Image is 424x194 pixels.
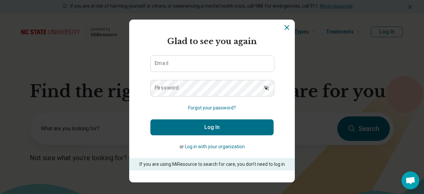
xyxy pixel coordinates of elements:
p: or [150,143,274,150]
label: Password [154,85,179,91]
button: Dismiss [283,24,291,32]
label: Email [154,61,168,66]
h2: Glad to see you again [150,35,274,47]
button: Log in with your organization [185,143,245,150]
section: Login Dialog [129,20,295,182]
button: Log In [150,119,274,135]
button: Forgot your password? [188,104,236,111]
button: Show password [259,80,274,96]
p: If you are using MiResource to search for care, you don’t need to log in [138,161,286,168]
